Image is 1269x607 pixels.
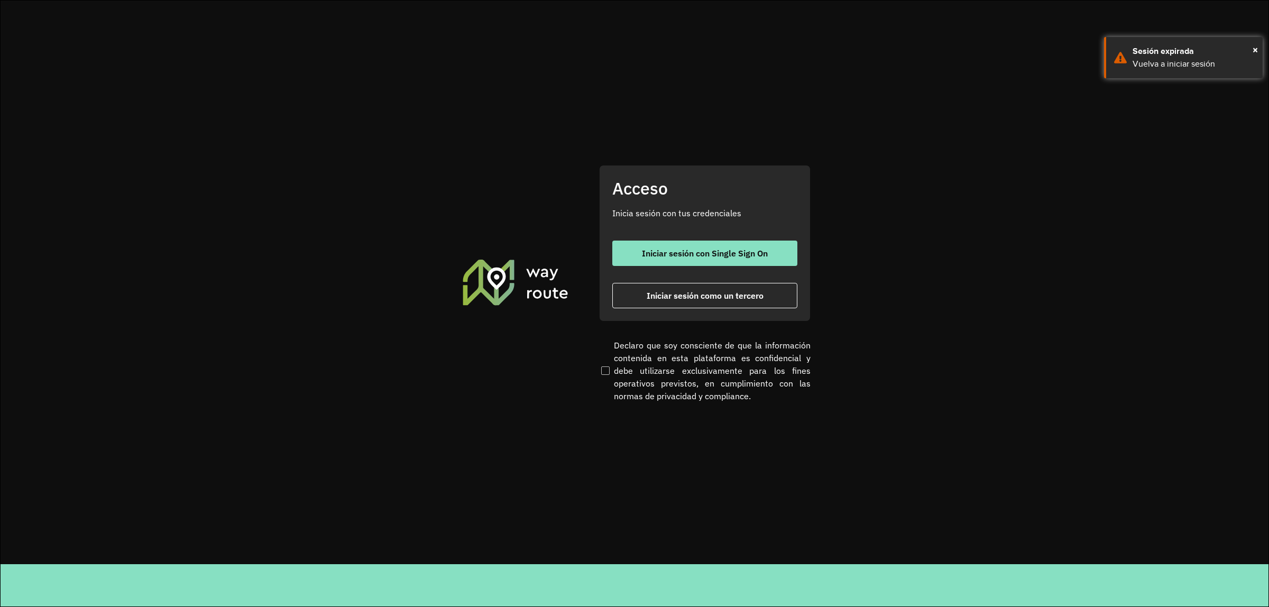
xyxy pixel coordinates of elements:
[1133,45,1255,58] div: Sesión expirada
[612,178,797,198] h2: Acceso
[647,291,764,300] span: Iniciar sesión como un tercero
[1253,42,1258,58] span: ×
[612,283,797,308] button: button
[599,339,811,402] label: Declaro que soy consciente de que la información contenida en esta plataforma es confidencial y d...
[642,249,768,257] span: Iniciar sesión con Single Sign On
[1133,58,1255,70] div: Vuelva a iniciar sesión
[612,241,797,266] button: button
[461,258,570,307] img: Roteirizador AmbevTech
[1253,42,1258,58] button: Close
[612,207,797,219] p: Inicia sesión con tus credenciales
